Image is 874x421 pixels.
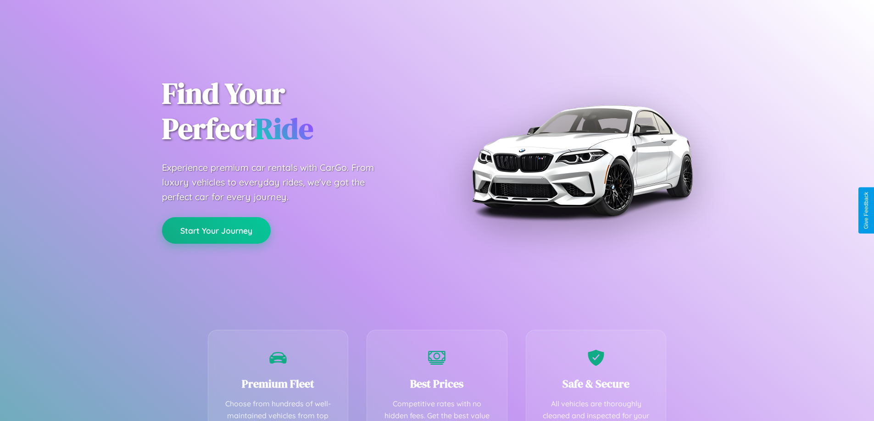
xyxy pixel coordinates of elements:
h3: Best Prices [381,376,493,391]
p: Experience premium car rentals with CarGo. From luxury vehicles to everyday rides, we've got the ... [162,160,391,204]
img: Premium BMW car rental vehicle [467,46,696,275]
div: Give Feedback [863,192,869,229]
h3: Premium Fleet [222,376,334,391]
button: Start Your Journey [162,217,271,244]
h1: Find Your Perfect [162,76,423,147]
h3: Safe & Secure [540,376,652,391]
span: Ride [255,109,313,148]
